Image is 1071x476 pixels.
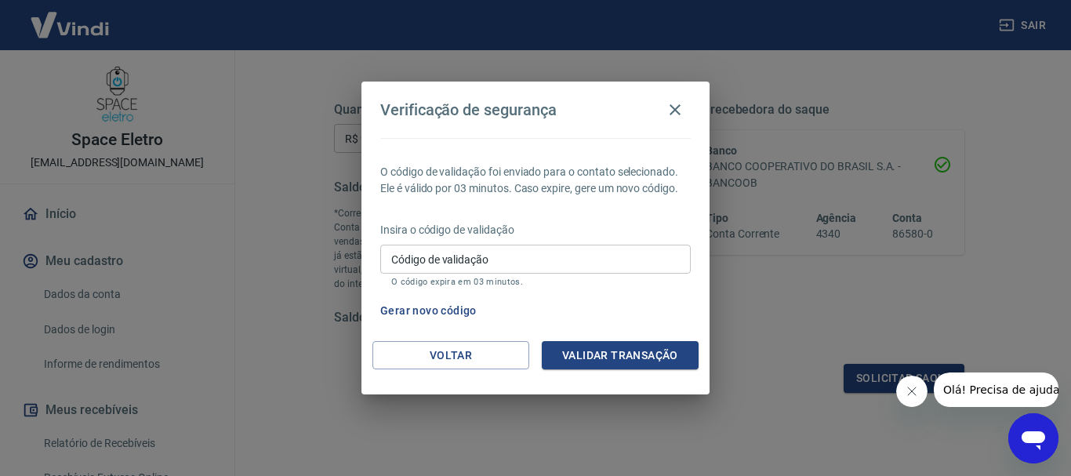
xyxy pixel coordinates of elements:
[934,372,1058,407] iframe: Mensagem da empresa
[542,341,699,370] button: Validar transação
[896,376,928,407] iframe: Fechar mensagem
[380,164,691,197] p: O código de validação foi enviado para o contato selecionado. Ele é válido por 03 minutos. Caso e...
[374,296,483,325] button: Gerar novo código
[1008,413,1058,463] iframe: Botão para abrir a janela de mensagens
[391,277,680,287] p: O código expira em 03 minutos.
[372,341,529,370] button: Voltar
[9,11,132,24] span: Olá! Precisa de ajuda?
[380,222,691,238] p: Insira o código de validação
[380,100,557,119] h4: Verificação de segurança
